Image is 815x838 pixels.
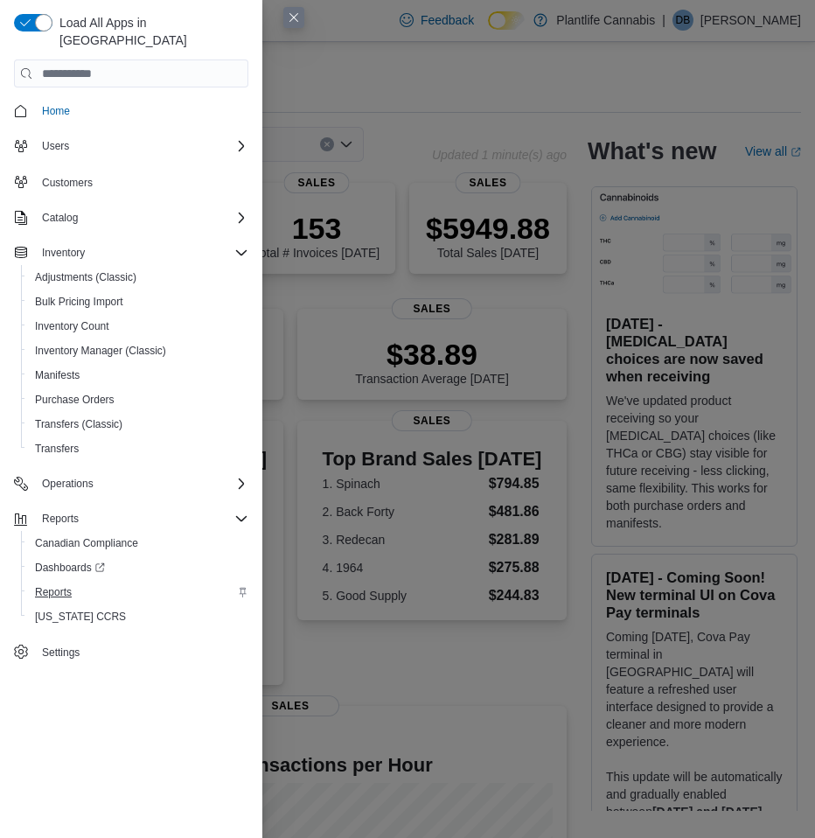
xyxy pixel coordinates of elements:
[42,512,79,526] span: Reports
[35,242,248,263] span: Inventory
[21,265,255,290] button: Adjustments (Classic)
[28,557,248,578] span: Dashboards
[35,585,72,599] span: Reports
[21,388,255,412] button: Purchase Orders
[35,295,123,309] span: Bulk Pricing Import
[21,339,255,363] button: Inventory Manager (Classic)
[35,610,126,624] span: [US_STATE] CCRS
[28,533,145,554] a: Canadian Compliance
[7,206,255,230] button: Catalog
[35,101,77,122] a: Home
[21,580,255,604] button: Reports
[35,171,248,192] span: Customers
[28,606,133,627] a: [US_STATE] CCRS
[28,291,130,312] a: Bulk Pricing Import
[35,207,85,228] button: Catalog
[28,557,112,578] a: Dashboards
[35,561,105,575] span: Dashboards
[7,98,255,123] button: Home
[52,14,248,49] span: Load All Apps in [GEOGRAPHIC_DATA]
[35,172,100,193] a: Customers
[42,477,94,491] span: Operations
[28,316,116,337] a: Inventory Count
[14,91,248,668] nav: Complex example
[42,211,78,225] span: Catalog
[35,508,248,529] span: Reports
[35,344,166,358] span: Inventory Manager (Classic)
[21,604,255,629] button: [US_STATE] CCRS
[35,242,92,263] button: Inventory
[21,314,255,339] button: Inventory Count
[28,267,143,288] a: Adjustments (Classic)
[42,139,69,153] span: Users
[35,136,248,157] span: Users
[28,291,248,312] span: Bulk Pricing Import
[21,436,255,461] button: Transfers
[35,368,80,382] span: Manifests
[28,365,248,386] span: Manifests
[35,536,138,550] span: Canadian Compliance
[35,442,79,456] span: Transfers
[21,363,255,388] button: Manifests
[28,582,248,603] span: Reports
[21,531,255,555] button: Canadian Compliance
[28,267,248,288] span: Adjustments (Classic)
[21,412,255,436] button: Transfers (Classic)
[42,104,70,118] span: Home
[28,438,248,459] span: Transfers
[35,508,86,529] button: Reports
[28,316,248,337] span: Inventory Count
[35,473,248,494] span: Operations
[28,340,173,361] a: Inventory Manager (Classic)
[28,582,79,603] a: Reports
[42,246,85,260] span: Inventory
[35,270,136,284] span: Adjustments (Classic)
[35,100,248,122] span: Home
[35,642,87,663] a: Settings
[28,414,248,435] span: Transfers (Classic)
[28,340,248,361] span: Inventory Manager (Classic)
[21,290,255,314] button: Bulk Pricing Import
[35,417,122,431] span: Transfers (Classic)
[35,319,109,333] span: Inventory Count
[35,641,248,663] span: Settings
[7,169,255,194] button: Customers
[7,506,255,531] button: Reports
[35,136,76,157] button: Users
[35,473,101,494] button: Operations
[28,606,248,627] span: Washington CCRS
[28,438,86,459] a: Transfers
[35,207,248,228] span: Catalog
[283,7,304,28] button: Close this dialog
[7,241,255,265] button: Inventory
[28,533,248,554] span: Canadian Compliance
[42,646,80,660] span: Settings
[35,393,115,407] span: Purchase Orders
[28,389,248,410] span: Purchase Orders
[28,414,129,435] a: Transfers (Classic)
[7,134,255,158] button: Users
[28,389,122,410] a: Purchase Orders
[28,365,87,386] a: Manifests
[42,176,93,190] span: Customers
[7,471,255,496] button: Operations
[7,639,255,665] button: Settings
[21,555,255,580] a: Dashboards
